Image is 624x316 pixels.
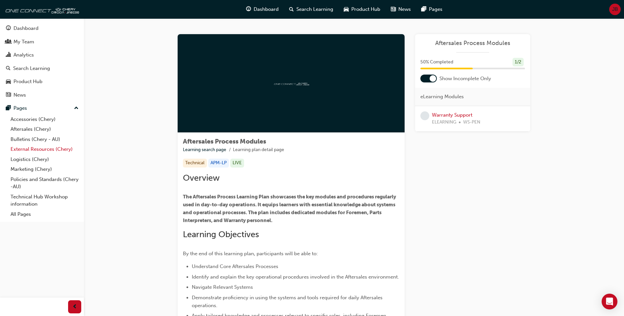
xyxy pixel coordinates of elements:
span: News [398,6,411,13]
a: Marketing (Chery) [8,164,81,174]
a: Analytics [3,49,81,61]
div: Product Hub [13,78,42,85]
span: guage-icon [6,26,11,32]
span: Identify and explain the key operational procedures involved in the Aftersales environment. [192,274,399,280]
span: Search Learning [296,6,333,13]
a: Accessories (Chery) [8,114,81,124]
div: Search Learning [13,65,50,72]
a: car-iconProduct Hub [338,3,386,16]
span: Understand Core Aftersales Processes [192,263,278,269]
div: Pages [13,104,27,112]
span: learningRecordVerb_NONE-icon [420,111,429,120]
button: Pages [3,102,81,114]
span: By the end of this learning plan, participants will be able to: [183,251,318,257]
a: search-iconSearch Learning [284,3,338,16]
div: Open Intercom Messenger [602,294,617,309]
a: guage-iconDashboard [241,3,284,16]
span: Product Hub [351,6,380,13]
span: Overview [183,173,220,183]
span: pages-icon [6,105,11,111]
div: My Team [13,38,34,46]
span: Aftersales Process Modules [183,138,266,145]
a: Technical Hub Workshop information [8,192,81,209]
a: Dashboard [3,22,81,34]
span: guage-icon [246,5,251,13]
span: chart-icon [6,52,11,58]
span: people-icon [6,39,11,45]
span: prev-icon [72,303,77,311]
button: JB [609,4,621,15]
div: LIVE [230,159,244,168]
img: oneconnect [273,80,309,86]
span: ELEARNING [432,119,456,126]
span: The Aftersales Process Learning Plan showcases the key modules and procedures regularly used in d... [183,194,397,223]
div: Dashboard [13,25,38,32]
a: Aftersales (Chery) [8,124,81,134]
a: External Resources (Chery) [8,144,81,154]
div: Analytics [13,51,34,59]
span: news-icon [6,92,11,98]
div: Technical [183,159,207,168]
a: Product Hub [3,76,81,88]
span: Dashboard [254,6,279,13]
a: pages-iconPages [416,3,448,16]
span: car-icon [6,79,11,85]
span: search-icon [6,66,11,72]
div: 1 / 2 [512,58,524,67]
span: news-icon [391,5,396,13]
span: WS-PEN [463,119,480,126]
li: Learning plan detail page [233,146,284,154]
div: APM-LP [208,159,229,168]
span: Navigate Relevant Systems [192,284,253,290]
span: Learning Objectives [183,229,259,239]
a: My Team [3,36,81,48]
a: News [3,89,81,101]
span: Pages [429,6,442,13]
span: JB [612,6,618,13]
div: News [13,91,26,99]
a: Policies and Standards (Chery -AU) [8,174,81,192]
a: All Pages [8,209,81,219]
span: Demonstrate proficiency in using the systems and tools required for daily Aftersales operations. [192,295,384,308]
a: Warranty Support [432,112,472,118]
a: Logistics (Chery) [8,154,81,165]
span: car-icon [344,5,349,13]
span: search-icon [289,5,294,13]
span: Show Incomplete Only [439,75,491,82]
span: 50 % Completed [420,58,453,66]
a: Aftersales Process Modules [420,39,525,47]
span: eLearning Modules [420,93,464,101]
a: Learning search page [183,147,226,152]
a: Search Learning [3,62,81,75]
span: pages-icon [421,5,426,13]
a: Bulletins (Chery - AU) [8,134,81,145]
span: up-icon [74,104,79,113]
button: DashboardMy TeamAnalyticsSearch LearningProduct HubNews [3,21,81,102]
a: news-iconNews [386,3,416,16]
img: oneconnect [3,3,79,16]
